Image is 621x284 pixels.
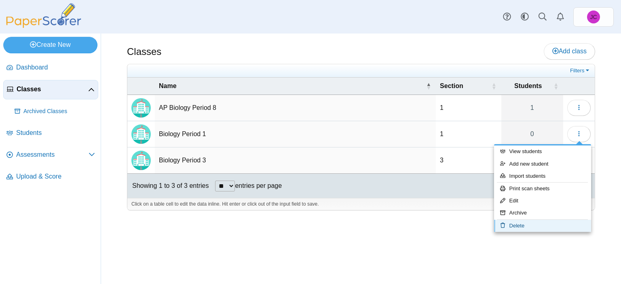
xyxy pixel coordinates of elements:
[573,7,614,27] a: Jennifer Cordon
[131,124,151,144] img: Locally created class
[127,45,161,59] h1: Classes
[426,78,431,95] span: Name : Activate to invert sorting
[127,198,595,210] div: Click on a table cell to edit the data inline. Hit enter or click out of the input field to save.
[16,128,95,137] span: Students
[494,158,591,170] a: Add new student
[553,78,558,95] span: Students : Activate to sort
[544,43,595,59] a: Add class
[494,195,591,207] a: Edit
[3,80,98,99] a: Classes
[590,14,597,20] span: Jennifer Cordon
[494,183,591,195] a: Print scan sheets
[436,147,501,174] td: 3
[568,67,593,75] a: Filters
[127,174,209,198] div: Showing 1 to 3 of 3 entries
[3,167,98,187] a: Upload & Score
[494,207,591,219] a: Archive
[551,8,569,26] a: Alerts
[16,150,89,159] span: Assessments
[501,95,563,121] a: 1
[436,95,501,121] td: 1
[16,63,95,72] span: Dashboard
[23,107,95,116] span: Archived Classes
[436,121,501,147] td: 1
[16,172,95,181] span: Upload & Score
[440,82,463,89] span: Section
[235,182,282,189] label: entries per page
[3,58,98,78] a: Dashboard
[17,85,88,94] span: Classes
[587,11,600,23] span: Jennifer Cordon
[3,22,84,29] a: PaperScorer
[3,124,98,143] a: Students
[552,48,587,55] span: Add class
[514,82,542,89] span: Students
[159,82,177,89] span: Name
[131,98,151,118] img: Locally created class
[494,220,591,232] a: Delete
[501,121,563,147] a: 0
[3,37,97,53] a: Create New
[155,95,436,121] td: AP Biology Period 8
[131,151,151,170] img: Locally created class
[3,3,84,28] img: PaperScorer
[494,170,591,182] a: Import students
[11,102,98,121] a: Archived Classes
[155,121,436,147] td: Biology Period 1
[155,147,436,174] td: Biology Period 3
[494,145,591,158] a: View students
[492,78,496,95] span: Section : Activate to sort
[3,145,98,165] a: Assessments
